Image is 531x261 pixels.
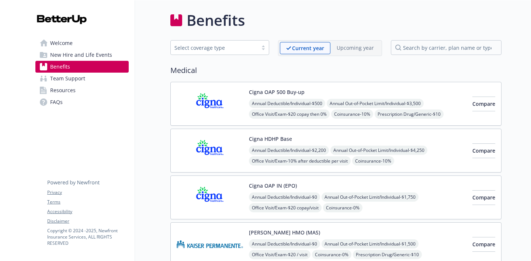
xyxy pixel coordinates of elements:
a: Resources [35,84,129,96]
img: CIGNA carrier logo [177,135,243,166]
span: Coinsurance - 10% [331,109,373,119]
button: Compare [472,97,495,111]
span: Coinsurance - 0% [312,250,351,259]
span: Annual Deductible/Individual - $0 [249,239,320,248]
span: Annual Out-of-Pocket Limit/Individual - $1,500 [322,239,419,248]
img: CIGNA carrier logo [177,88,243,119]
span: Coinsurance - 10% [352,156,394,166]
button: Cigna OAP 500 Buy-up [249,88,305,96]
span: Compare [472,147,495,154]
a: Terms [47,199,128,205]
span: Benefits [50,61,70,73]
span: Compare [472,194,495,201]
a: Welcome [35,37,129,49]
p: Copyright © 2024 - 2025 , Newfront Insurance Services, ALL RIGHTS RESERVED [47,227,128,246]
span: Team Support [50,73,85,84]
span: Upcoming year [330,42,380,54]
h1: Benefits [187,9,245,31]
span: Prescription Drug/Generic - $10 [375,109,444,119]
button: Compare [472,237,495,252]
span: Resources [50,84,76,96]
a: Privacy [47,189,128,196]
a: Team Support [35,73,129,84]
img: Kaiser Permanente Insurance Company carrier logo [177,229,243,260]
a: Benefits [35,61,129,73]
span: Compare [472,100,495,107]
span: Annual Deductible/Individual - $500 [249,99,325,108]
span: Office Visit/Exam - $20 copay then 0% [249,109,330,119]
button: Cigna HDHP Base [249,135,292,143]
span: Annual Out-of-Pocket Limit/Individual - $3,500 [327,99,424,108]
a: Disclaimer [47,218,128,225]
span: Annual Out-of-Pocket Limit/Individual - $1,750 [322,192,419,202]
p: Current year [292,44,324,52]
h2: Medical [170,65,502,76]
span: Prescription Drug/Generic - $10 [353,250,422,259]
a: New Hire and Life Events [35,49,129,61]
span: New Hire and Life Events [50,49,112,61]
span: FAQs [50,96,63,108]
span: Compare [472,241,495,248]
a: Accessibility [47,208,128,215]
span: Office Visit/Exam - $20 copay/visit [249,203,322,212]
span: Annual Deductible/Individual - $2,200 [249,146,329,155]
span: Office Visit/Exam - $20 / visit [249,250,310,259]
button: Compare [472,143,495,158]
img: CIGNA carrier logo [177,182,243,213]
span: Welcome [50,37,73,49]
span: Annual Deductible/Individual - $0 [249,192,320,202]
button: [PERSON_NAME] HMO (MAS) [249,229,320,236]
span: Coinsurance - 0% [323,203,362,212]
div: Select coverage type [174,44,254,52]
a: FAQs [35,96,129,108]
p: Upcoming year [337,44,374,52]
button: Compare [472,190,495,205]
span: Annual Out-of-Pocket Limit/Individual - $4,250 [330,146,427,155]
button: Cigna OAP IN (EPO) [249,182,297,189]
span: Office Visit/Exam - 10% after deductible per visit [249,156,351,166]
input: search by carrier, plan name or type [391,40,502,55]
